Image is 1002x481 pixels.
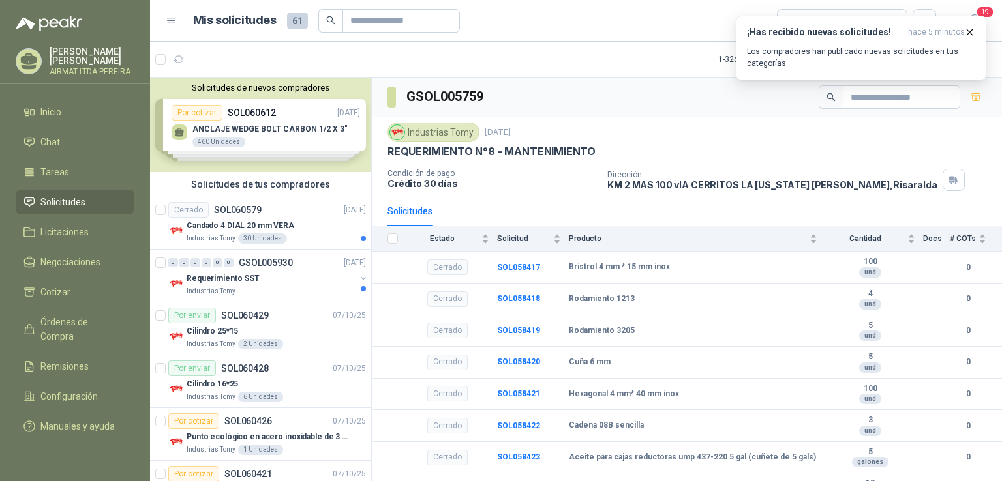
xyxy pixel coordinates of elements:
b: 0 [950,356,986,368]
a: Chat [16,130,134,154]
span: 19 [976,6,994,18]
span: Órdenes de Compra [40,315,122,343]
h3: GSOL005759 [406,87,485,107]
p: GSOL005930 [239,258,293,267]
div: Solicitudes [387,204,433,218]
a: SOL058422 [497,421,540,430]
a: Órdenes de Compra [16,310,134,349]
span: Estado [406,234,479,243]
span: Solicitud [497,234,551,243]
a: SOL058421 [497,389,540,398]
a: SOL058418 [497,294,540,303]
p: Candado 4 DIAL 20 mm VERA [187,220,294,232]
b: 3 [825,415,915,426]
a: SOL058417 [497,263,540,272]
span: search [326,16,335,25]
h1: Mis solicitudes [193,11,277,30]
div: galones [852,457,888,467]
span: search [827,93,836,102]
p: Industrias Tomy [187,233,235,244]
b: Cadena 08B sencilla [569,420,644,431]
img: Company Logo [390,125,404,139]
div: 0 [168,258,178,267]
div: Cerrado [427,418,468,433]
span: Negociaciones [40,255,100,269]
a: Negociaciones [16,250,134,274]
p: Industrias Tomy [187,392,235,402]
b: 5 [825,447,915,458]
div: und [859,394,881,404]
div: und [859,330,881,341]
span: Solicitudes [40,195,85,209]
p: [DATE] [485,126,511,139]
b: 5 [825,352,915,362]
img: Company Logo [168,276,184,291]
p: Crédito 30 días [387,178,597,189]
img: Company Logo [168,381,184,397]
div: Por enviar [168,308,216,323]
span: Licitaciones [40,225,89,239]
a: Cotizar [16,280,134,304]
a: Remisiones [16,354,134,379]
img: Logo peakr [16,16,82,31]
div: Cerrado [427,291,468,307]
th: Docs [923,226,950,252]
th: Producto [569,226,825,252]
div: und [859,299,881,310]
b: 0 [950,261,986,274]
b: Rodamiento 3205 [569,326,635,336]
span: Inicio [40,105,61,119]
span: Remisiones [40,359,89,373]
p: SOL060426 [224,416,272,426]
b: 0 [950,325,986,337]
a: Tareas [16,160,134,184]
span: Cantidad [825,234,905,243]
span: # COTs [950,234,976,243]
b: Aceite para cajas reductoras ump 437-220 5 gal (cuñete de 5 gals) [569,452,816,463]
p: Cilindro 16*25 [187,378,238,390]
a: SOL058423 [497,452,540,461]
a: Por enviarSOL06042907/10/25 Company LogoCilindro 25*15Industrias Tomy2 Unidades [150,302,371,355]
p: Dirección [607,170,937,179]
a: Manuales y ayuda [16,414,134,439]
p: 07/10/25 [333,362,366,375]
div: 0 [213,258,222,267]
div: 6 Unidades [238,392,283,402]
b: Bristrol 4 mm * 15 mm inox [569,262,670,272]
div: Cerrado [427,386,468,401]
p: Condición de pago [387,169,597,178]
b: 100 [825,384,915,394]
b: 4 [825,289,915,299]
a: SOL058420 [497,357,540,366]
span: Cotizar [40,285,70,299]
button: Solicitudes de nuevos compradores [155,83,366,93]
b: 5 [825,321,915,331]
p: KM 2 MAS 100 vIA CERRITOS LA [US_STATE] [PERSON_NAME] , Risaralda [607,179,937,190]
img: Company Logo [168,223,184,239]
div: Todas [785,14,813,28]
span: hace 5 minutos [908,27,965,38]
div: Solicitudes de tus compradores [150,172,371,197]
b: 100 [825,257,915,267]
span: Configuración [40,389,98,403]
img: Company Logo [168,328,184,344]
p: Requerimiento SST [187,272,260,285]
th: Cantidad [825,226,923,252]
div: 2 Unidades [238,339,283,349]
p: SOL060579 [214,205,262,214]
a: SOL058419 [497,326,540,335]
div: Cerrado [427,355,468,370]
p: [DATE] [344,257,366,269]
div: Por cotizar [168,413,219,429]
b: 0 [950,451,986,463]
b: Rodamiento 1213 [569,294,635,304]
p: SOL060421 [224,469,272,478]
div: Cerrado [427,259,468,275]
button: ¡Has recibido nuevas solicitudes!hace 5 minutos Los compradores han publicado nuevas solicitudes ... [736,16,986,80]
div: und [859,267,881,278]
